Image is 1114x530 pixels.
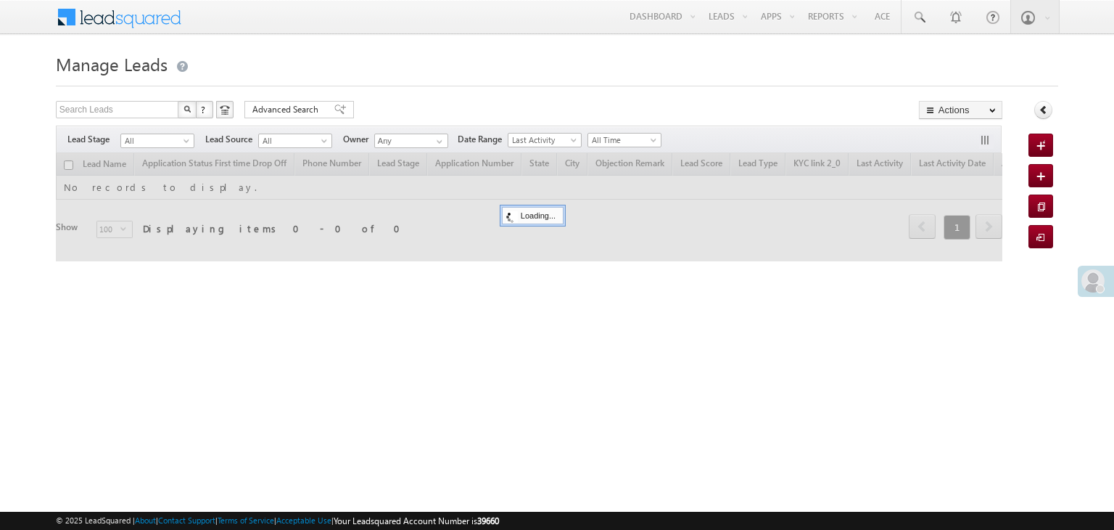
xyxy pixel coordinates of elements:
a: Last Activity [508,133,582,147]
a: All [120,134,194,148]
span: All [259,134,328,147]
a: Acceptable Use [276,515,331,525]
a: Show All Items [429,134,447,149]
span: All Time [588,134,657,147]
a: All Time [587,133,661,147]
input: Type to Search [374,134,448,148]
button: Actions [919,101,1002,119]
div: Loading... [502,207,564,224]
span: Manage Leads [56,52,168,76]
img: Search [183,105,191,113]
span: 39660 [477,515,499,526]
span: Date Range [458,133,508,146]
button: ? [196,101,213,118]
span: ? [201,103,207,115]
span: Lead Source [205,133,258,146]
span: All [121,134,190,147]
span: Advanced Search [252,103,323,116]
a: Contact Support [158,515,215,525]
a: All [258,134,332,148]
a: Terms of Service [218,515,274,525]
a: About [135,515,156,525]
span: © 2025 LeadSquared | | | | | [56,514,499,528]
span: Your Leadsquared Account Number is [334,515,499,526]
span: Last Activity [508,134,577,147]
span: Lead Stage [67,133,120,146]
span: Owner [343,133,374,146]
